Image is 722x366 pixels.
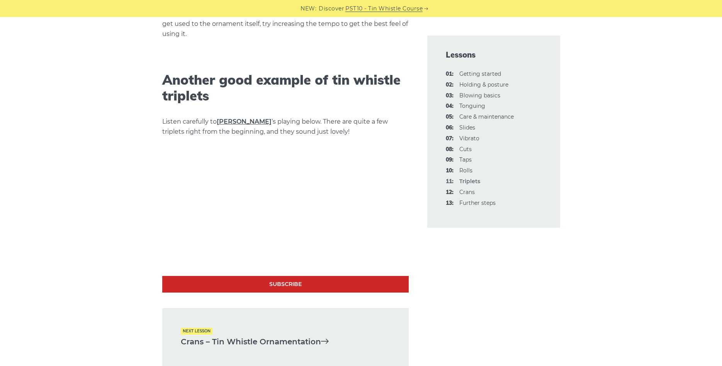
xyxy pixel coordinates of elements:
[459,189,475,196] a: 12:Crans
[217,118,272,125] a: [PERSON_NAME]
[446,134,454,143] span: 07:
[459,113,514,120] a: 05:Care & maintenance
[162,276,409,293] a: Subscribe
[446,112,454,122] span: 05:
[181,328,212,334] span: Next lesson
[162,117,409,137] p: Listen carefully to ‘s playing below. There are quite a few triplets right from the beginning, an...
[459,135,479,142] a: 07:Vibrato
[446,49,542,60] span: Lessons
[459,199,496,206] a: 13:Further steps
[446,145,454,154] span: 08:
[301,4,316,13] span: NEW:
[446,188,454,197] span: 12:
[446,80,454,90] span: 02:
[162,72,409,104] h2: Another good example of tin whistle triplets
[446,123,454,133] span: 06:
[446,91,454,100] span: 03:
[459,92,500,99] a: 03:Blowing basics
[459,167,472,174] a: 10:Rolls
[446,199,454,208] span: 13:
[446,177,454,186] span: 11:
[459,178,480,185] strong: Triplets
[345,4,423,13] a: PST10 - Tin Whistle Course
[446,166,454,175] span: 10:
[459,102,485,109] a: 04:Tonguing
[446,155,454,165] span: 09:
[459,124,475,131] a: 06:Slides
[459,70,501,77] a: 01:Getting started
[459,146,472,153] a: 08:Cuts
[181,335,390,348] a: Crans – Tin Whistle Ornamentation
[162,153,409,276] iframe: Richard Dwyer's / Miss McDonald
[446,102,454,111] span: 04:
[446,70,454,79] span: 01:
[459,156,472,163] a: 09:Taps
[459,81,508,88] a: 02:Holding & posture
[319,4,344,13] span: Discover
